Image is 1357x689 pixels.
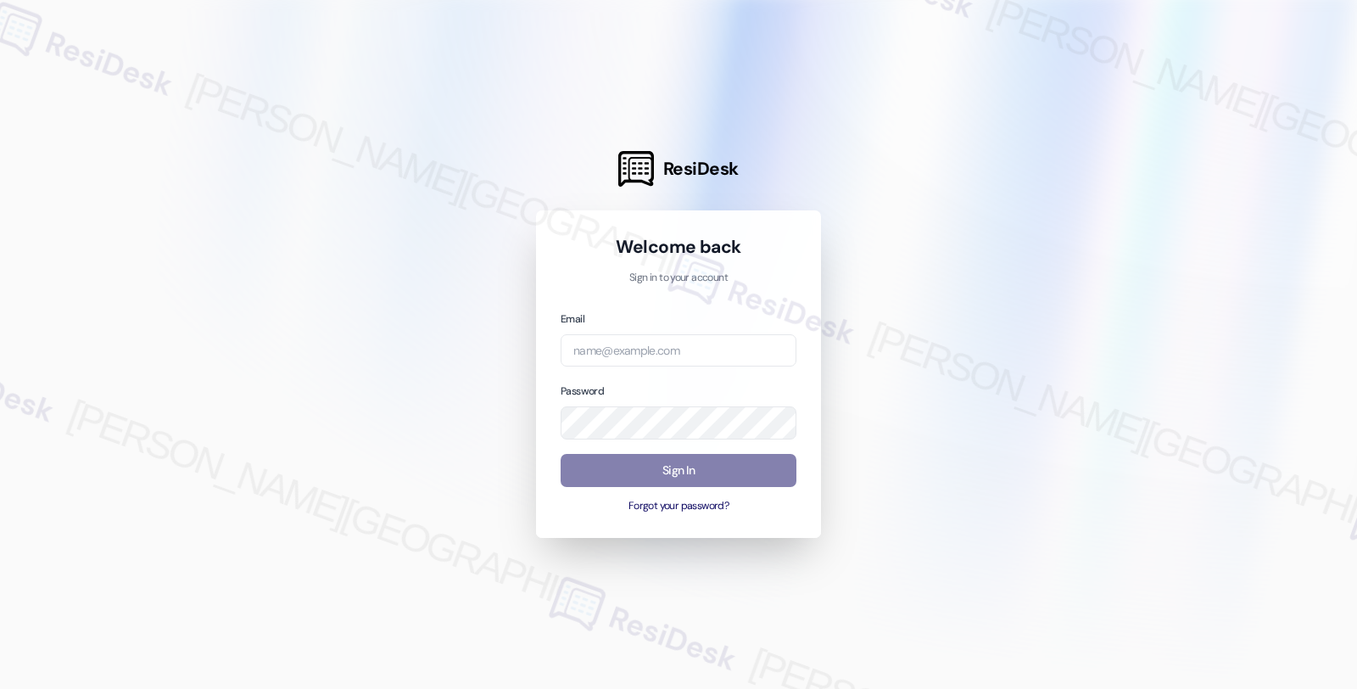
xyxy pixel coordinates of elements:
[561,384,604,398] label: Password
[561,499,796,514] button: Forgot your password?
[618,151,654,187] img: ResiDesk Logo
[561,271,796,286] p: Sign in to your account
[561,235,796,259] h1: Welcome back
[663,157,739,181] span: ResiDesk
[561,454,796,487] button: Sign In
[561,312,584,326] label: Email
[561,334,796,367] input: name@example.com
